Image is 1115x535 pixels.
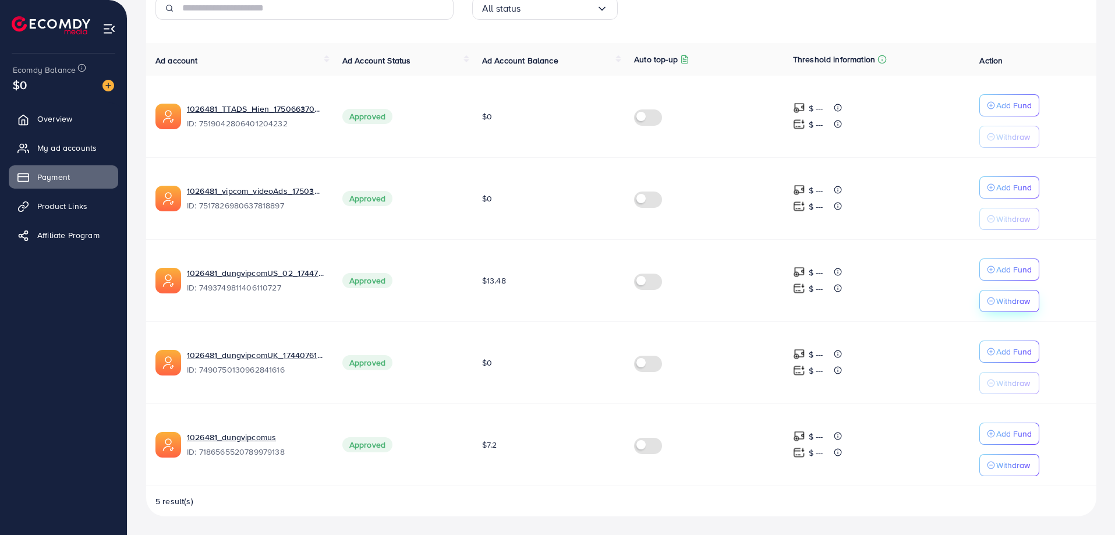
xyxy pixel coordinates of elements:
p: Add Fund [996,263,1032,277]
div: <span class='underline'>1026481_dungvipcomUS_02_1744774713900</span></br>7493749811406110727 [187,267,324,294]
span: Approved [342,109,392,124]
img: top-up amount [793,348,805,360]
div: <span class='underline'>1026481_TTADS_Hien_1750663705167</span></br>7519042806401204232 [187,103,324,130]
span: $0 [482,357,492,369]
span: Approved [342,191,392,206]
span: Ad account [155,55,198,66]
img: menu [102,22,116,36]
p: $ --- [809,101,823,115]
span: $13.48 [482,275,506,286]
span: $0 [482,111,492,122]
button: Withdraw [979,126,1039,148]
button: Withdraw [979,454,1039,476]
p: Withdraw [996,212,1030,226]
p: $ --- [809,265,823,279]
span: Affiliate Program [37,229,100,241]
span: $0 [13,76,27,93]
img: top-up amount [793,200,805,212]
p: $ --- [809,364,823,378]
a: Overview [9,107,118,130]
img: top-up amount [793,184,805,196]
img: image [102,80,114,91]
p: Add Fund [996,98,1032,112]
p: Add Fund [996,427,1032,441]
p: Add Fund [996,345,1032,359]
img: top-up amount [793,118,805,130]
div: <span class='underline'>1026481_vipcom_videoAds_1750380509111</span></br>7517826980637818897 [187,185,324,212]
img: ic-ads-acc.e4c84228.svg [155,186,181,211]
div: <span class='underline'>1026481_dungvipcomUK_1744076183761</span></br>7490750130962841616 [187,349,324,376]
p: Auto top-up [634,52,678,66]
img: top-up amount [793,282,805,295]
a: Payment [9,165,118,189]
img: ic-ads-acc.e4c84228.svg [155,432,181,458]
p: Withdraw [996,130,1030,144]
span: Ecomdy Balance [13,64,76,76]
p: $ --- [809,430,823,444]
button: Add Fund [979,341,1039,363]
p: Withdraw [996,376,1030,390]
a: 1026481_dungvipcomus [187,431,276,443]
a: 1026481_dungvipcomUS_02_1744774713900 [187,267,324,279]
p: Threshold information [793,52,875,66]
span: Overview [37,113,72,125]
img: top-up amount [793,102,805,114]
p: $ --- [809,348,823,362]
span: Approved [342,437,392,452]
button: Add Fund [979,258,1039,281]
img: ic-ads-acc.e4c84228.svg [155,268,181,293]
img: logo [12,16,90,34]
span: $0 [482,193,492,204]
a: Affiliate Program [9,224,118,247]
span: Ad Account Balance [482,55,558,66]
a: 1026481_vipcom_videoAds_1750380509111 [187,185,324,197]
span: Action [979,55,1003,66]
span: Product Links [37,200,87,212]
button: Add Fund [979,94,1039,116]
img: top-up amount [793,266,805,278]
a: My ad accounts [9,136,118,160]
span: Approved [342,355,392,370]
div: <span class='underline'>1026481_dungvipcomus</span></br>7186565520789979138 [187,431,324,458]
img: ic-ads-acc.e4c84228.svg [155,104,181,129]
button: Withdraw [979,372,1039,394]
span: 5 result(s) [155,495,193,507]
p: Add Fund [996,180,1032,194]
p: $ --- [809,183,823,197]
img: top-up amount [793,447,805,459]
button: Withdraw [979,208,1039,230]
p: $ --- [809,446,823,460]
img: top-up amount [793,364,805,377]
p: Withdraw [996,294,1030,308]
a: 1026481_dungvipcomUK_1744076183761 [187,349,324,361]
span: My ad accounts [37,142,97,154]
span: ID: 7519042806401204232 [187,118,324,129]
span: Ad Account Status [342,55,411,66]
button: Add Fund [979,176,1039,199]
img: top-up amount [793,430,805,442]
span: Payment [37,171,70,183]
span: Approved [342,273,392,288]
span: ID: 7493749811406110727 [187,282,324,293]
button: Withdraw [979,290,1039,312]
img: ic-ads-acc.e4c84228.svg [155,350,181,375]
p: $ --- [809,200,823,214]
p: Withdraw [996,458,1030,472]
span: ID: 7517826980637818897 [187,200,324,211]
span: $7.2 [482,439,497,451]
p: $ --- [809,282,823,296]
span: ID: 7186565520789979138 [187,446,324,458]
iframe: Chat [1066,483,1106,526]
a: Product Links [9,194,118,218]
span: ID: 7490750130962841616 [187,364,324,375]
button: Add Fund [979,423,1039,445]
a: 1026481_TTADS_Hien_1750663705167 [187,103,324,115]
p: $ --- [809,118,823,132]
